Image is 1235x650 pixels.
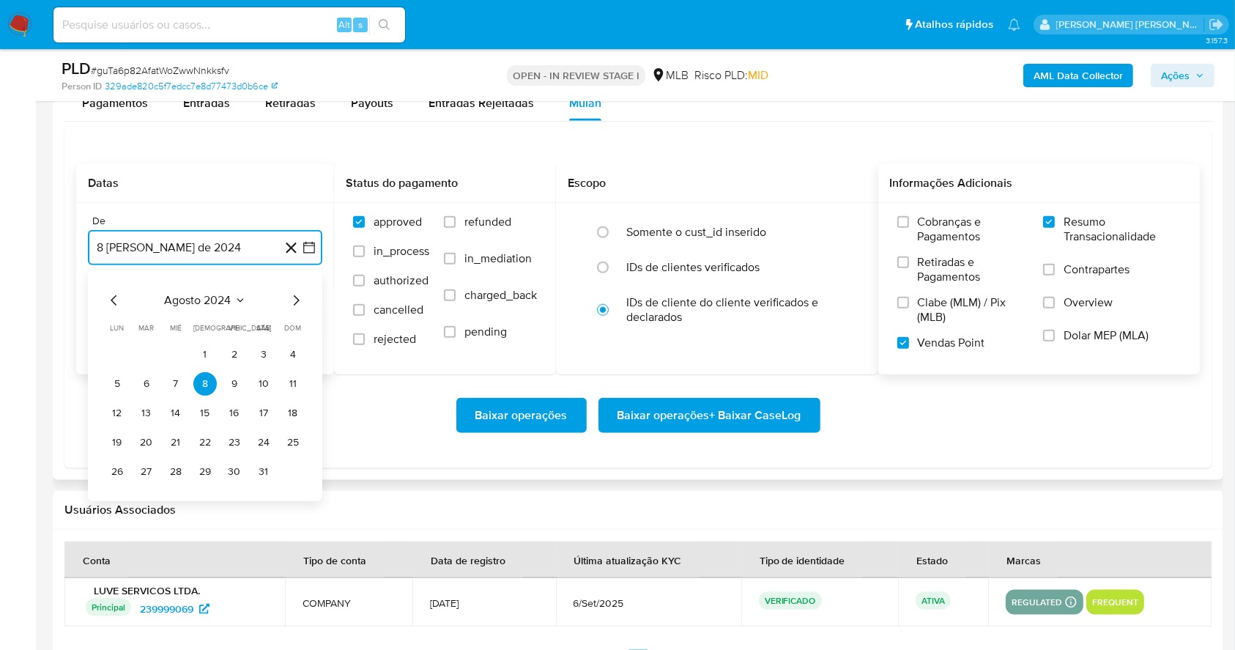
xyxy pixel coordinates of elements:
span: Ações [1161,64,1190,87]
b: Person ID [62,80,102,93]
span: MID [748,67,768,84]
span: 3.157.3 [1206,34,1228,46]
span: Atalhos rápidos [915,17,993,32]
button: AML Data Collector [1023,64,1133,87]
span: Risco PLD: [694,67,768,84]
span: Alt [338,18,350,32]
div: MLB [651,67,689,84]
a: 329ade820c5f7edcc7e8d77473d0b6ce [105,80,278,93]
button: Ações [1151,64,1214,87]
span: # guTa6p82AfatWoZwwNnkksfv [91,63,229,78]
button: search-icon [369,15,399,35]
a: Notificações [1008,18,1020,31]
h2: Usuários Associados [64,503,1212,517]
p: carla.siqueira@mercadolivre.com [1056,18,1204,32]
b: AML Data Collector [1034,64,1123,87]
input: Pesquise usuários ou casos... [53,15,405,34]
span: s [358,18,363,32]
a: Sair [1209,17,1224,32]
b: PLD [62,56,91,80]
p: OPEN - IN REVIEW STAGE I [507,65,645,86]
